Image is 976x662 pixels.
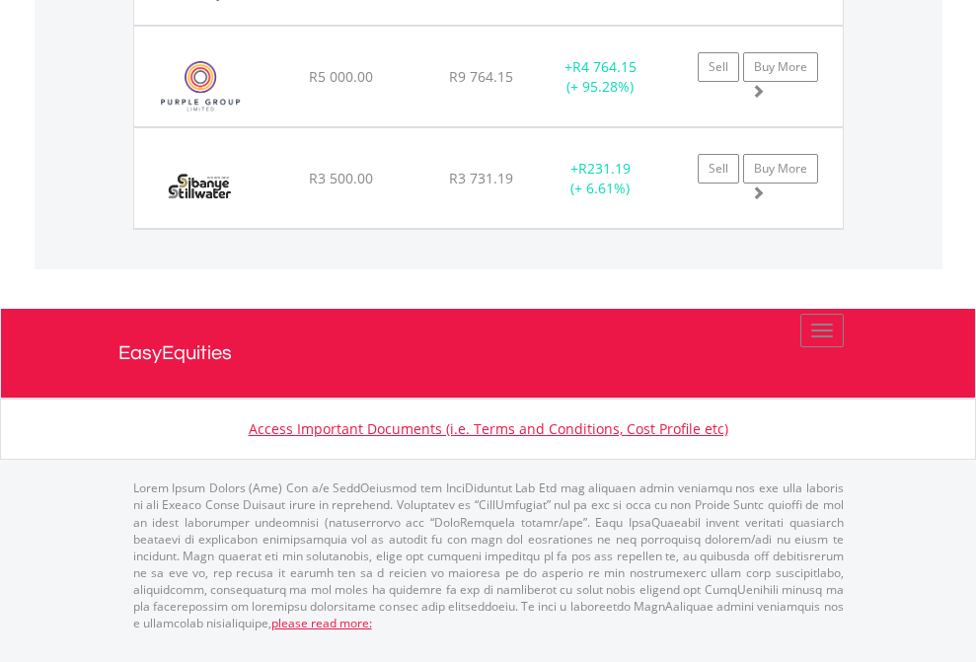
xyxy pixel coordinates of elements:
[539,57,662,97] div: + (+ 95.28%)
[449,169,513,187] span: R3 731.19
[698,154,739,184] a: Sell
[144,51,258,121] img: EQU.ZA.PPE.png
[249,419,728,438] a: Access Important Documents (i.e. Terms and Conditions, Cost Profile etc)
[578,159,631,178] span: R231.19
[539,159,662,198] div: + (+ 6.61%)
[309,67,373,86] span: R5 000.00
[144,153,256,223] img: EQU.ZA.SSW.png
[743,52,818,82] a: Buy More
[133,479,844,631] p: Lorem Ipsum Dolors (Ame) Con a/e SeddOeiusmod tem InciDiduntut Lab Etd mag aliquaen admin veniamq...
[271,615,372,631] a: please read more:
[309,169,373,187] span: R3 500.00
[118,309,859,398] a: EasyEquities
[743,154,818,184] a: Buy More
[449,67,513,86] span: R9 764.15
[572,57,637,76] span: R4 764.15
[698,52,739,82] a: Sell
